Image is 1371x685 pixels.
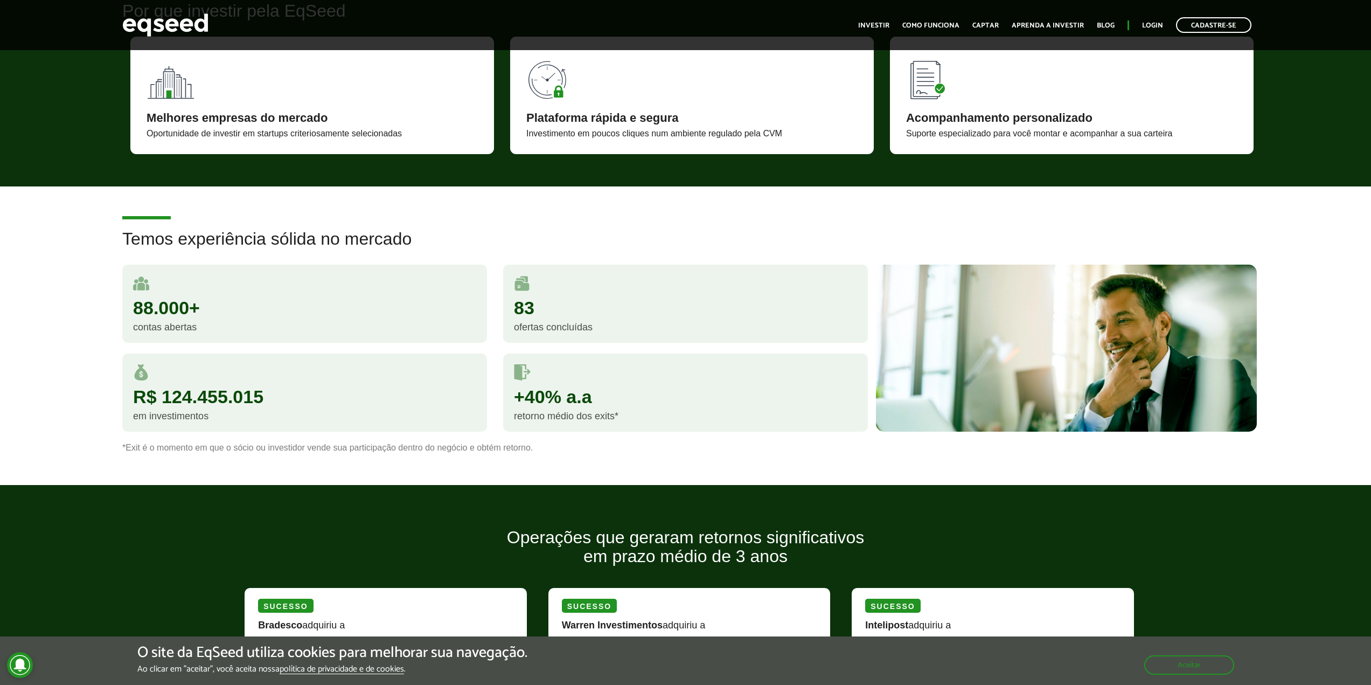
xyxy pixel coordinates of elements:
div: em investimentos [133,411,476,421]
strong: Intelipost [865,620,908,631]
a: Aprenda a investir [1012,22,1084,29]
div: Sucesso [562,599,617,613]
a: Investir [858,22,889,29]
p: *Exit é o momento em que o sócio ou investidor vende sua participação dentro do negócio e obtém r... [122,442,1249,453]
div: Sucesso [865,599,920,613]
div: adquiriu a [865,620,1121,638]
div: Investimento em poucos cliques num ambiente regulado pela CVM [526,129,858,138]
a: Login [1142,22,1163,29]
div: R$ 124.455.015 [133,388,476,406]
div: Acompanhamento personalizado [906,112,1237,124]
div: Sucesso [258,599,313,613]
p: Ao clicar em "aceitar", você aceita nossa . [137,664,527,674]
img: user.svg [133,275,149,292]
div: contas abertas [133,322,476,332]
strong: Bradesco [258,620,302,631]
div: ofertas concluídas [514,322,857,332]
h2: Operações que geraram retornos significativos em prazo médio de 3 anos [236,528,1135,582]
div: 88.000+ [133,299,476,317]
div: +40% a.a [514,388,857,406]
div: adquiriu a [562,620,817,638]
div: Plataforma rápida e segura [526,112,858,124]
img: 90x90_tempo.svg [526,53,575,101]
img: money.svg [133,364,149,380]
a: Blog [1097,22,1115,29]
img: rodadas.svg [514,275,530,292]
a: Captar [972,22,999,29]
img: 90x90_fundos.svg [147,53,195,101]
h5: O site da EqSeed utiliza cookies para melhorar sua navegação. [137,645,527,661]
div: Oportunidade de investir em startups criteriosamente selecionadas [147,129,478,138]
div: Suporte especializado para você montar e acompanhar a sua carteira [906,129,1237,138]
button: Aceitar [1144,655,1234,675]
a: Como funciona [902,22,959,29]
div: 83 [514,299,857,317]
div: retorno médio dos exits* [514,411,857,421]
img: EqSeed [122,11,208,39]
img: 90x90_lista.svg [906,53,955,101]
a: Cadastre-se [1176,17,1251,33]
a: política de privacidade e de cookies [280,665,404,674]
img: saidas.svg [514,364,531,380]
div: Melhores empresas do mercado [147,112,478,124]
strong: Warren Investimentos [562,620,663,631]
h2: Temos experiência sólida no mercado [122,230,1249,265]
div: adquiriu a [258,620,513,638]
